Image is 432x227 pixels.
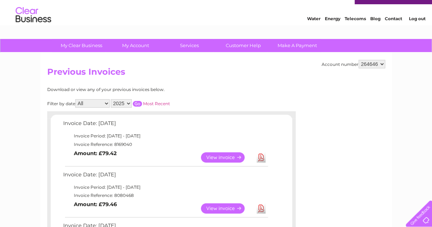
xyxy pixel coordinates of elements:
a: My Account [106,39,165,52]
a: Most Recent [143,101,170,106]
a: View [201,203,253,214]
b: Amount: £79.46 [74,201,117,208]
a: 0333 014 3131 [298,4,347,12]
a: Services [160,39,219,52]
td: Invoice Reference: 8169040 [61,140,269,149]
a: Make A Payment [268,39,327,52]
a: Download [257,203,266,214]
a: Download [257,152,266,163]
td: Invoice Period: [DATE] - [DATE] [61,183,269,192]
div: Download or view any of your previous invoices below. [47,87,234,92]
a: My Clear Business [52,39,111,52]
div: Account number [322,60,385,68]
a: View [201,152,253,163]
h2: Previous Invoices [47,67,385,80]
a: Contact [385,30,402,35]
a: Telecoms [345,30,366,35]
td: Invoice Reference: 8080468 [61,191,269,200]
a: Customer Help [214,39,273,52]
div: Clear Business is a trading name of Verastar Limited (registered in [GEOGRAPHIC_DATA] No. 3667643... [49,4,384,34]
img: logo.png [15,18,51,40]
b: Amount: £79.42 [74,150,117,157]
a: Blog [370,30,381,35]
td: Invoice Period: [DATE] - [DATE] [61,132,269,140]
a: Log out [409,30,425,35]
a: Energy [325,30,340,35]
a: Water [307,30,321,35]
td: Invoice Date: [DATE] [61,119,269,132]
td: Invoice Date: [DATE] [61,170,269,183]
div: Filter by date [47,99,234,108]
